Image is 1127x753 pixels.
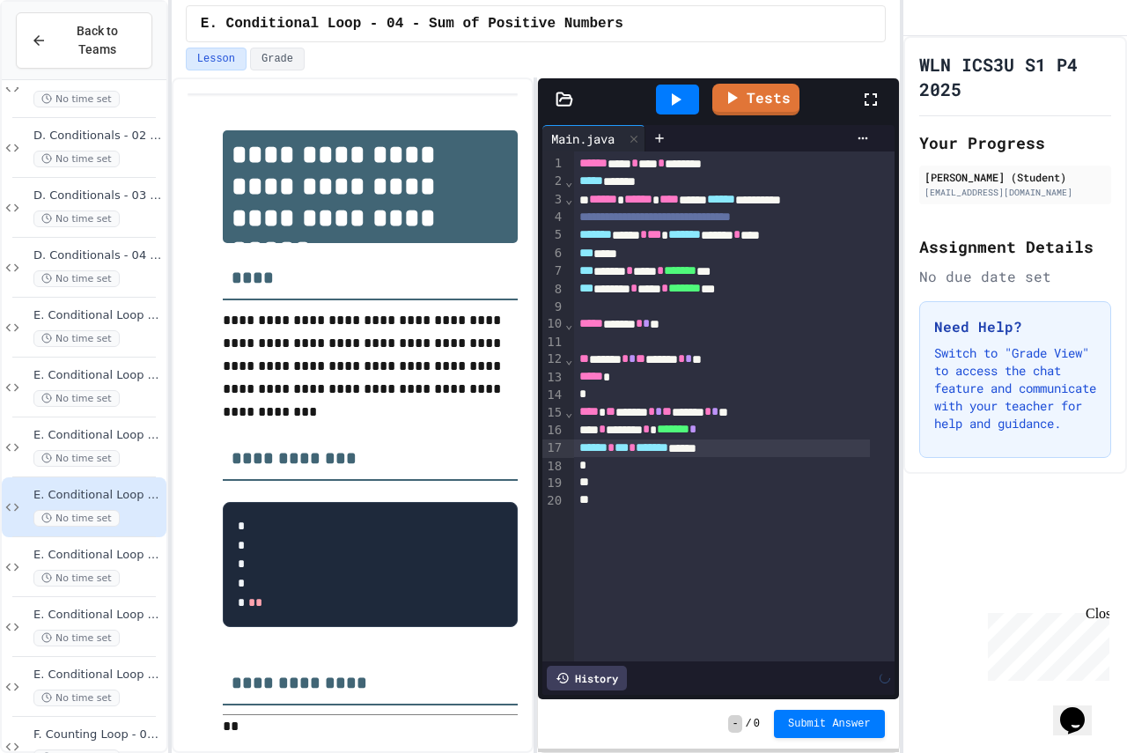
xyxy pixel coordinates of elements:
[33,330,120,347] span: No time set
[542,191,564,209] div: 3
[788,717,871,731] span: Submit Answer
[33,129,163,144] span: D. Conditionals - 02 - Max Integer
[746,717,752,731] span: /
[919,52,1111,101] h1: WLN ICS3U S1 P4 2025
[919,130,1111,155] h2: Your Progress
[919,266,1111,287] div: No due date set
[542,125,645,151] div: Main.java
[7,7,122,112] div: Chat with us now!Close
[542,439,564,457] div: 17
[542,369,564,387] div: 13
[981,606,1109,681] iframe: chat widget
[33,210,120,227] span: No time set
[33,727,163,742] span: F. Counting Loop - 01 - Count Up By One
[542,209,564,226] div: 4
[542,226,564,244] div: 5
[542,299,564,316] div: 9
[547,666,627,690] div: History
[33,488,163,503] span: E. Conditional Loop - 04 - Sum of Positive Numbers
[33,188,163,203] span: D. Conditionals - 03 - Even or Odd
[564,405,573,419] span: Fold line
[564,317,573,331] span: Fold line
[564,174,573,188] span: Fold line
[542,422,564,439] div: 16
[754,717,760,731] span: 0
[924,186,1106,199] div: [EMAIL_ADDRESS][DOMAIN_NAME]
[728,715,741,733] span: -
[33,690,120,706] span: No time set
[57,22,137,59] span: Back to Teams
[16,12,152,69] button: Back to Teams
[542,387,564,404] div: 14
[33,151,120,167] span: No time set
[33,510,120,527] span: No time set
[564,192,573,206] span: Fold line
[542,334,564,351] div: 11
[542,281,564,299] div: 8
[542,173,564,190] div: 2
[33,308,163,323] span: E. Conditional Loop - 01 - Count up by 1
[542,155,564,173] div: 1
[542,245,564,262] div: 6
[919,234,1111,259] h2: Assignment Details
[33,428,163,443] span: E. Conditional Loop - 03 - Count Up by 5
[542,492,564,510] div: 20
[1053,683,1109,735] iframe: chat widget
[934,316,1096,337] h3: Need Help?
[33,390,120,407] span: No time set
[774,710,885,738] button: Submit Answer
[186,48,247,70] button: Lesson
[33,91,120,107] span: No time set
[33,570,120,587] span: No time set
[542,262,564,280] div: 7
[542,351,564,368] div: 12
[542,129,623,148] div: Main.java
[542,475,564,492] div: 19
[33,248,163,263] span: D. Conditionals - 04 - Max of Three Integers
[934,344,1096,432] p: Switch to "Grade View" to access the chat feature and communicate with your teacher for help and ...
[33,548,163,563] span: E. Conditional Loop - 05 - Largest Positive
[33,450,120,467] span: No time set
[250,48,305,70] button: Grade
[33,608,163,623] span: E. Conditional Loop - 06 - Smallest Positive
[542,458,564,476] div: 18
[33,630,120,646] span: No time set
[201,13,623,34] span: E. Conditional Loop - 04 - Sum of Positive Numbers
[33,668,163,683] span: E. Conditional Loop - 07 - PIN Code
[542,315,564,333] div: 10
[33,368,163,383] span: E. Conditional Loop - 02 - Count down by 1
[542,404,564,422] div: 15
[712,84,799,115] a: Tests
[564,352,573,366] span: Fold line
[33,270,120,287] span: No time set
[924,169,1106,185] div: [PERSON_NAME] (Student)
